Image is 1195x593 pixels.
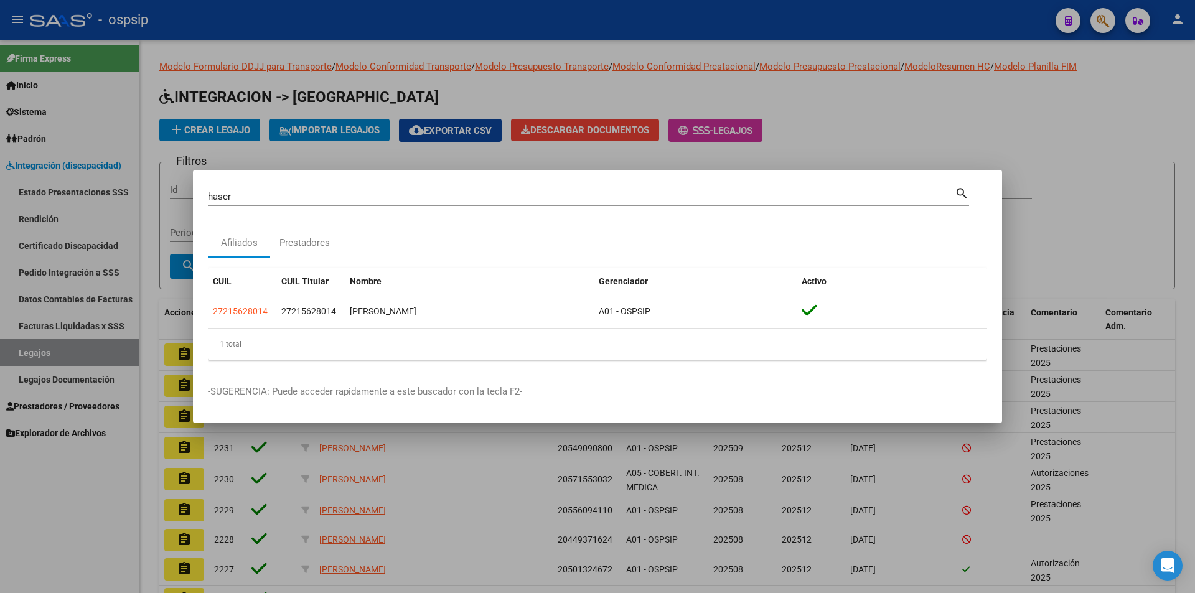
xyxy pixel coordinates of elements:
[797,268,987,295] datatable-header-cell: Activo
[599,276,648,286] span: Gerenciador
[599,306,650,316] span: A01 - OSPSIP
[208,385,987,399] p: -SUGERENCIA: Puede acceder rapidamente a este buscador con la tecla F2-
[802,276,827,286] span: Activo
[281,276,329,286] span: CUIL Titular
[1153,551,1183,581] div: Open Intercom Messenger
[955,185,969,200] mat-icon: search
[345,268,594,295] datatable-header-cell: Nombre
[221,236,258,250] div: Afiliados
[279,236,330,250] div: Prestadores
[208,268,276,295] datatable-header-cell: CUIL
[208,329,987,360] div: 1 total
[594,268,797,295] datatable-header-cell: Gerenciador
[213,306,268,316] span: 27215628014
[213,276,232,286] span: CUIL
[350,304,589,319] div: [PERSON_NAME]
[350,276,382,286] span: Nombre
[281,306,336,316] span: 27215628014
[276,268,345,295] datatable-header-cell: CUIL Titular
